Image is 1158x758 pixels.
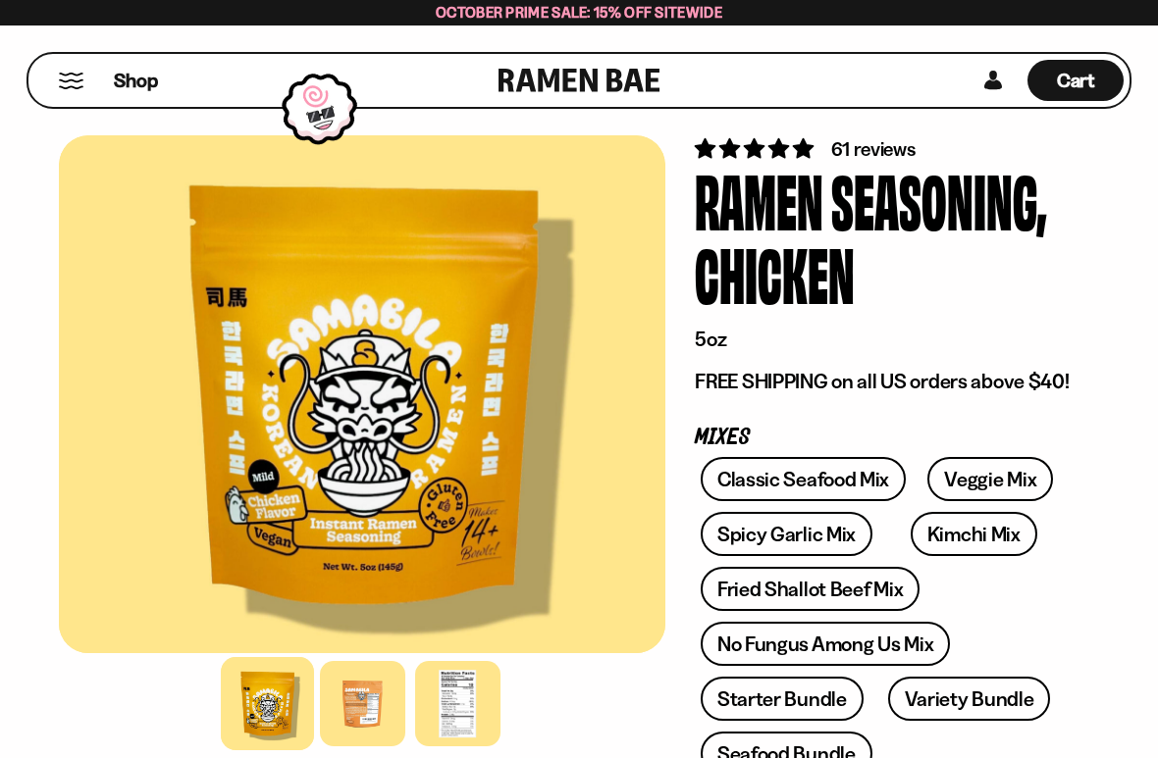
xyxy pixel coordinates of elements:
[114,68,158,94] span: Shop
[701,567,920,611] a: Fried Shallot Beef Mix
[436,3,722,22] span: October Prime Sale: 15% off Sitewide
[695,369,1070,394] p: FREE SHIPPING on all US orders above $40!
[831,137,916,161] span: 61 reviews
[695,136,817,161] span: 4.84 stars
[701,677,864,721] a: Starter Bundle
[1057,69,1095,92] span: Cart
[701,622,950,666] a: No Fungus Among Us Mix
[1027,54,1124,107] div: Cart
[701,457,906,501] a: Classic Seafood Mix
[695,163,823,236] div: Ramen
[701,512,872,556] a: Spicy Garlic Mix
[927,457,1053,501] a: Veggie Mix
[831,163,1046,236] div: Seasoning,
[695,236,855,310] div: Chicken
[58,73,84,89] button: Mobile Menu Trigger
[911,512,1037,556] a: Kimchi Mix
[888,677,1051,721] a: Variety Bundle
[114,60,158,101] a: Shop
[695,327,1070,352] p: 5oz
[695,429,1070,447] p: Mixes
